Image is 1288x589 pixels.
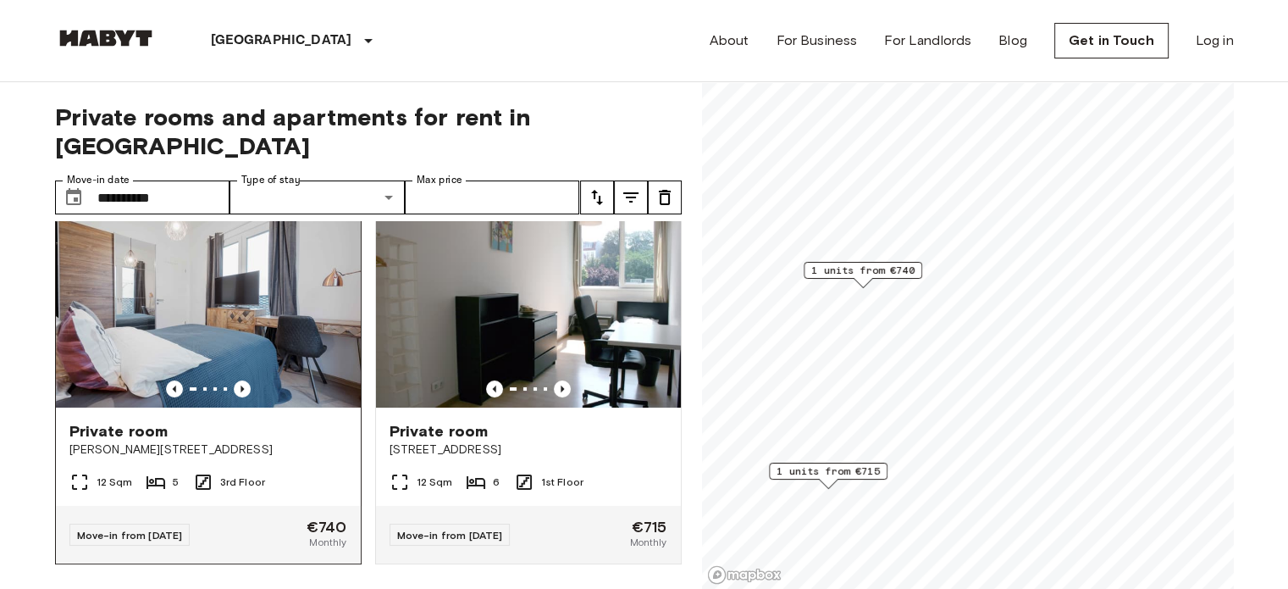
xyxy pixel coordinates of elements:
span: Move-in from [DATE] [397,529,503,542]
div: Map marker [769,463,887,489]
span: 1 units from €740 [811,263,915,278]
span: 12 Sqm [97,475,133,490]
button: Previous image [486,381,503,397]
button: Previous image [166,381,183,397]
a: For Landlords [884,31,971,51]
img: Habyt [55,30,157,47]
a: Get in Touch [1054,23,1169,58]
button: tune [580,181,614,214]
span: 1st Floor [541,475,583,490]
span: Private rooms and apartments for rent in [GEOGRAPHIC_DATA] [55,103,682,160]
span: Private room [390,421,489,442]
label: Move-in date [67,173,130,187]
span: 3rd Floor [220,475,265,490]
p: [GEOGRAPHIC_DATA] [211,31,352,51]
a: About [710,31,749,51]
span: [STREET_ADDRESS] [390,442,667,458]
img: Marketing picture of unit DE-01-041-02M [376,204,681,408]
label: Max price [417,173,462,187]
div: Map marker [804,262,922,288]
span: €740 [307,520,347,535]
span: 6 [493,475,500,490]
span: Private room [69,421,169,442]
button: tune [614,181,648,214]
a: Blog [998,31,1027,51]
a: Marketing picture of unit DE-01-041-02MPrevious imagePrevious imagePrivate room[STREET_ADDRESS]12... [375,203,682,564]
button: Previous image [554,381,571,397]
a: Marketing picture of unit DE-01-008-005-03HFPrevious imagePrevious imagePrivate room[PERSON_NAME]... [55,203,362,564]
span: Move-in from [DATE] [77,529,183,542]
img: Marketing picture of unit DE-01-008-005-03HF [56,204,361,408]
span: [PERSON_NAME][STREET_ADDRESS] [69,442,347,458]
a: Mapbox logo [707,565,782,585]
span: Monthly [629,535,666,550]
span: Monthly [309,535,346,550]
span: €715 [632,520,667,535]
span: 1 units from €715 [777,464,880,479]
a: Log in [1196,31,1234,51]
button: Previous image [234,381,251,397]
span: 12 Sqm [417,475,453,490]
button: tune [648,181,682,214]
a: For Business [776,31,857,51]
button: Choose date, selected date is 17 Sep 2025 [57,181,91,214]
span: 5 [173,475,179,490]
label: Type of stay [241,173,301,187]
